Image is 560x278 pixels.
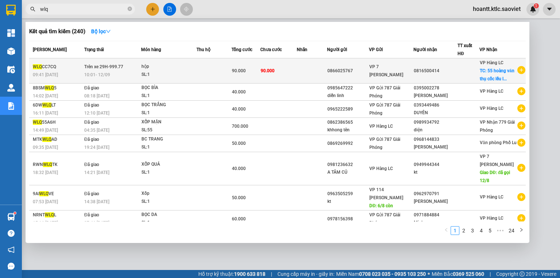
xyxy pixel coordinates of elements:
[444,228,448,232] span: left
[141,219,196,227] div: SL: 1
[141,118,196,126] div: XỐP MẬN
[414,92,457,100] div: [PERSON_NAME]
[84,145,109,150] span: 19:24 [DATE]
[141,84,196,92] div: BỌC BÌA
[486,226,494,235] li: 5
[480,154,514,167] span: VP 7 [PERSON_NAME]
[442,226,451,235] button: left
[480,170,510,183] span: Giao DĐ: đã gọi 12/8
[33,136,82,143] div: MTK AD
[45,212,54,217] span: WLQ
[414,211,457,219] div: 0971884884
[480,89,503,94] span: VP Hàng LC
[414,109,457,117] div: DUYÊN
[33,47,67,52] span: [PERSON_NAME]
[84,212,99,217] span: Đã giao
[33,120,42,125] span: WLQ
[442,226,451,235] li: Previous Page
[480,60,503,65] span: VP Hàng LC
[414,169,457,176] div: kt
[327,84,369,92] div: 0985647222
[33,128,58,133] span: 14:49 [DATE]
[506,227,517,235] a: 24
[327,119,369,126] div: 0862386565
[517,104,525,112] span: plus-circle
[327,198,369,205] div: kt
[33,161,82,169] div: RWN TK
[369,85,400,99] span: VP Gửi 787 Giải Phóng
[33,170,58,175] span: 18:32 [DATE]
[84,162,99,167] span: Đã giao
[33,119,82,126] div: 55A6H
[141,71,196,79] div: SL: 1
[494,226,506,235] span: •••
[91,28,111,34] strong: Bộ lọc
[327,105,369,113] div: 0965222589
[39,191,48,196] span: WLQ
[141,198,196,206] div: SL: 1
[232,68,246,73] span: 90.000
[369,124,393,129] span: VP Hàng LC
[141,92,196,100] div: SL: 1
[33,199,58,204] span: 07:53 [DATE]
[517,121,525,130] span: plus-circle
[369,103,400,116] span: VP Gửi 787 Giải Phóng
[84,47,104,52] span: Trạng thái
[232,166,246,171] span: 40.000
[517,139,525,147] span: plus-circle
[7,102,15,110] img: solution-icon
[141,161,196,169] div: XỐP QUẢ
[42,137,51,142] span: WLQ
[506,226,517,235] li: 24
[141,109,196,117] div: SL: 1
[486,227,494,235] a: 5
[30,7,35,12] span: search
[84,199,109,204] span: 14:38 [DATE]
[7,66,15,73] img: warehouse-icon
[33,93,58,99] span: 14:02 [DATE]
[327,215,369,223] div: 0978156398
[327,140,369,147] div: 0869269992
[33,211,82,219] div: NRNT L
[45,85,54,90] span: WLQ
[33,220,58,225] span: 15:16 [DATE]
[327,47,347,52] span: Người gửi
[414,84,457,92] div: 0395002278
[84,137,99,142] span: Đã giao
[232,195,246,200] span: 50.000
[141,101,196,109] div: BỌC TRẮNG
[84,111,109,116] span: 12:10 [DATE]
[369,64,403,77] span: VP 7 [PERSON_NAME]
[106,29,111,34] span: down
[141,63,196,71] div: hộp
[232,89,246,94] span: 40.000
[232,124,248,129] span: 700.000
[141,169,196,177] div: SL: 1
[517,193,525,201] span: plus-circle
[517,226,526,235] li: Next Page
[8,230,15,237] span: question-circle
[84,103,99,108] span: Đã giao
[414,219,457,227] div: Minh
[33,84,82,92] div: 8BSM 5
[33,190,82,198] div: 9AI VE
[494,226,506,235] li: Next 5 Pages
[517,66,525,74] span: plus-circle
[29,28,85,35] h3: Kết quả tìm kiếm ( 240 )
[414,126,457,134] div: diện
[141,190,196,198] div: Xốp
[260,47,282,52] span: Chưa cước
[480,120,515,133] span: VP Nhận 779 Giải Phóng
[327,67,369,75] div: 0866025767
[413,47,437,52] span: Người nhận
[369,212,400,225] span: VP Gửi 787 Giải Phóng
[479,47,497,52] span: VP Nhận
[6,5,16,16] img: logo-vxr
[468,227,477,235] a: 3
[297,47,307,52] span: Nhãn
[40,5,126,13] input: Tìm tên, số ĐT hoặc mã đơn
[84,191,99,196] span: Đã giao
[141,126,196,134] div: SL: 55
[517,87,525,95] span: plus-circle
[519,228,524,232] span: right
